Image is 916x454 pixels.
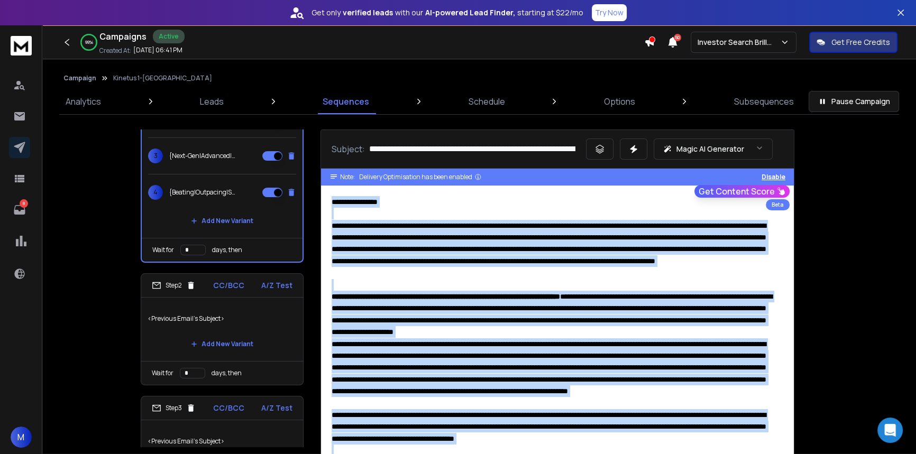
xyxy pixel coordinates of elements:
[11,427,32,448] button: M
[674,34,681,41] span: 50
[598,89,642,114] a: Options
[148,304,297,333] p: <Previous Email's Subject>
[809,32,897,53] button: Get Free Credits
[148,185,163,200] span: 4
[728,89,800,114] a: Subsequences
[312,7,583,18] p: Get only with our starting at $22/mo
[66,95,101,108] p: Analytics
[592,4,627,21] button: Try Now
[877,418,903,443] div: Open Intercom Messenger
[113,74,212,82] p: Kinetus 1-[GEOGRAPHIC_DATA]
[152,246,174,254] p: Wait for
[169,188,237,197] p: {Beating|Outpacing|Surpassing|Challenging} {Tesla|Tesla’s} {Tech|Technology}: {Axial-Flux|Next-Ge...
[323,95,369,108] p: Sequences
[261,280,292,291] p: A/Z Test
[99,47,131,55] p: Created At:
[11,36,32,55] img: logo
[831,37,890,48] p: Get Free Credits
[212,246,242,254] p: days, then
[141,34,304,263] li: 1{Revolutionizing|Reinventing|Transforming|Reimagining} {Electric Motors|EV Motors|EV Engines}: {...
[604,95,635,108] p: Options
[425,7,515,18] strong: AI-powered Lead Finder,
[169,152,237,160] p: {Next-Gen|Advanced|Breakthrough} {Axial-Flux|Axial Flux|Axial-Drive|Axial} {Motors|Engines} for {...
[734,95,794,108] p: Subsequences
[63,74,96,82] button: Campaign
[213,403,244,413] p: CC/BCC
[212,369,242,377] p: days, then
[359,173,482,181] div: Delivery Optimisation has been enabled
[694,185,790,198] button: Get Content Score
[152,403,196,413] div: Step 3
[595,7,624,18] p: Try Now
[261,403,292,413] p: A/Z Test
[182,333,262,355] button: Add New Variant
[194,89,230,114] a: Leads
[316,89,375,114] a: Sequences
[99,30,146,43] h1: Campaigns
[148,149,163,163] span: 3
[153,30,185,43] div: Active
[152,369,173,377] p: Wait for
[654,138,773,160] button: Magic AI Generator
[343,7,393,18] strong: verified leads
[676,144,744,154] p: Magic AI Generator
[85,39,93,45] p: 99 %
[698,37,780,48] p: Investor Search Brillwood
[766,199,790,210] div: Beta
[213,280,244,291] p: CC/BCC
[340,173,355,181] span: Note:
[133,46,182,54] p: [DATE] 06:41 PM
[762,173,785,181] button: Disable
[200,95,224,108] p: Leads
[20,199,28,208] p: 8
[152,281,196,290] div: Step 2
[332,143,365,155] p: Subject:
[469,95,505,108] p: Schedule
[9,199,30,220] a: 8
[59,89,107,114] a: Analytics
[141,273,304,385] li: Step2CC/BCCA/Z Test<Previous Email's Subject>Add New VariantWait fordays, then
[809,91,899,112] button: Pause Campaign
[462,89,511,114] a: Schedule
[182,210,262,231] button: Add New Variant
